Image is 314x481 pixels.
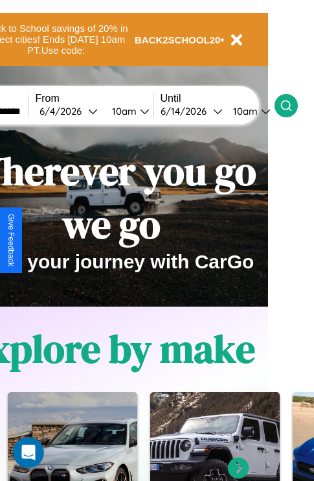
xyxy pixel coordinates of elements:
div: 6 / 4 / 2026 [39,105,88,117]
div: 10am [227,105,261,117]
label: From [36,93,153,104]
label: Until [161,93,275,104]
button: 10am [223,104,275,118]
iframe: Intercom live chat [13,437,44,468]
button: 10am [102,104,153,118]
div: Give Feedback [6,214,16,266]
div: 10am [106,105,140,117]
button: 6/4/2026 [36,104,102,118]
b: BACK2SCHOOL20 [135,34,221,45]
div: 6 / 14 / 2026 [161,105,213,117]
